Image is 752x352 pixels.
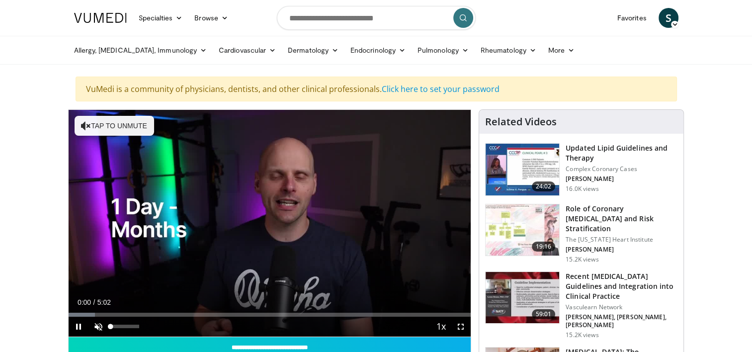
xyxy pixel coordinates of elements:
h3: Recent [MEDICAL_DATA] Guidelines and Integration into Clinical Practice [566,271,677,301]
img: 77f671eb-9394-4acc-bc78-a9f077f94e00.150x105_q85_crop-smart_upscale.jpg [486,144,559,195]
a: Cardiovascular [213,40,282,60]
p: 15.2K views [566,331,598,339]
a: Allergy, [MEDICAL_DATA], Immunology [68,40,213,60]
h4: Related Videos [485,116,557,128]
div: Progress Bar [69,313,471,317]
a: Browse [188,8,234,28]
span: / [93,298,95,306]
a: Pulmonology [412,40,475,60]
h3: Updated Lipid Guidelines and Therapy [566,143,677,163]
button: Fullscreen [451,317,471,337]
span: 5:02 [97,298,111,306]
p: [PERSON_NAME] [566,246,677,254]
p: The [US_STATE] Heart Institute [566,236,677,244]
a: 24:02 Updated Lipid Guidelines and Therapy Complex Coronary Cases [PERSON_NAME] 16.0K views [485,143,677,196]
a: Rheumatology [475,40,542,60]
a: Specialties [133,8,189,28]
input: Search topics, interventions [277,6,476,30]
a: Favorites [611,8,653,28]
a: More [542,40,581,60]
div: Volume Level [111,325,139,328]
button: Unmute [88,317,108,337]
h3: Role of Coronary [MEDICAL_DATA] and Risk Stratification [566,204,677,234]
div: VuMedi is a community of physicians, dentists, and other clinical professionals. [76,77,677,101]
p: [PERSON_NAME] [566,175,677,183]
img: 1efa8c99-7b8a-4ab5-a569-1c219ae7bd2c.150x105_q85_crop-smart_upscale.jpg [486,204,559,256]
img: 87825f19-cf4c-4b91-bba1-ce218758c6bb.150x105_q85_crop-smart_upscale.jpg [486,272,559,324]
span: 24:02 [532,181,556,191]
a: S [659,8,678,28]
video-js: Video Player [69,110,471,337]
a: Dermatology [282,40,344,60]
p: 16.0K views [566,185,598,193]
a: Endocrinology [344,40,412,60]
button: Tap to unmute [75,116,154,136]
a: 59:01 Recent [MEDICAL_DATA] Guidelines and Integration into Clinical Practice Vasculearn Network ... [485,271,677,339]
img: VuMedi Logo [74,13,127,23]
span: 19:16 [532,242,556,252]
span: 59:01 [532,309,556,319]
p: 15.2K views [566,256,598,264]
p: Vasculearn Network [566,303,677,311]
a: 19:16 Role of Coronary [MEDICAL_DATA] and Risk Stratification The [US_STATE] Heart Institute [PER... [485,204,677,264]
a: Click here to set your password [382,84,500,94]
p: [PERSON_NAME], [PERSON_NAME], [PERSON_NAME] [566,313,677,329]
p: Complex Coronary Cases [566,165,677,173]
span: 0:00 [78,298,91,306]
button: Playback Rate [431,317,451,337]
button: Pause [69,317,88,337]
